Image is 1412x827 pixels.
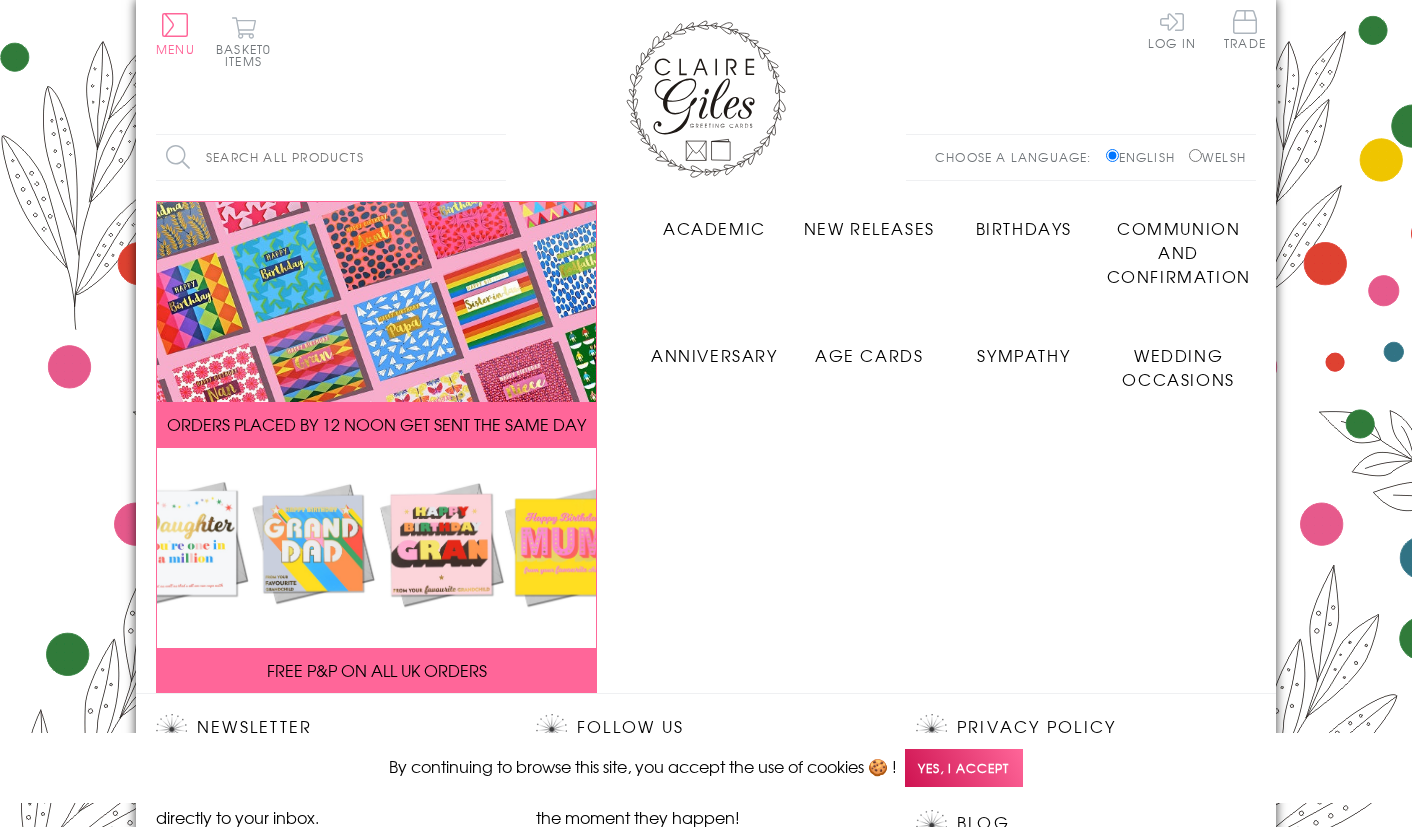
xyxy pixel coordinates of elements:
[167,412,586,436] span: ORDERS PLACED BY 12 NOON GET SENT THE SAME DAY
[1107,216,1251,288] span: Communion and Confirmation
[267,658,487,682] span: FREE P&P ON ALL UK ORDERS
[156,13,195,55] button: Menu
[977,343,1070,367] span: Sympathy
[1106,148,1185,166] label: English
[1189,148,1246,166] label: Welsh
[815,343,923,367] span: Age Cards
[792,328,947,367] a: Age Cards
[1101,328,1256,391] a: Wedding Occasions
[651,343,778,367] span: Anniversary
[536,714,876,744] h2: Follow Us
[225,40,271,70] span: 0 items
[935,148,1102,166] p: Choose a language:
[637,201,792,240] a: Academic
[1101,201,1256,288] a: Communion and Confirmation
[156,714,496,744] h2: Newsletter
[637,328,792,367] a: Anniversary
[156,40,195,58] span: Menu
[1148,10,1196,49] a: Log In
[663,216,766,240] span: Academic
[804,216,935,240] span: New Releases
[947,328,1102,367] a: Sympathy
[905,749,1023,788] span: Yes, I accept
[792,201,947,240] a: New Releases
[1224,10,1266,53] a: Trade
[957,714,1116,741] a: Privacy Policy
[1189,149,1202,162] input: Welsh
[216,16,271,67] button: Basket0 items
[1122,343,1234,391] span: Wedding Occasions
[486,135,506,180] input: Search
[1106,149,1119,162] input: English
[947,201,1102,240] a: Birthdays
[626,20,786,178] img: Claire Giles Greetings Cards
[156,135,506,180] input: Search all products
[976,216,1072,240] span: Birthdays
[1224,10,1266,49] span: Trade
